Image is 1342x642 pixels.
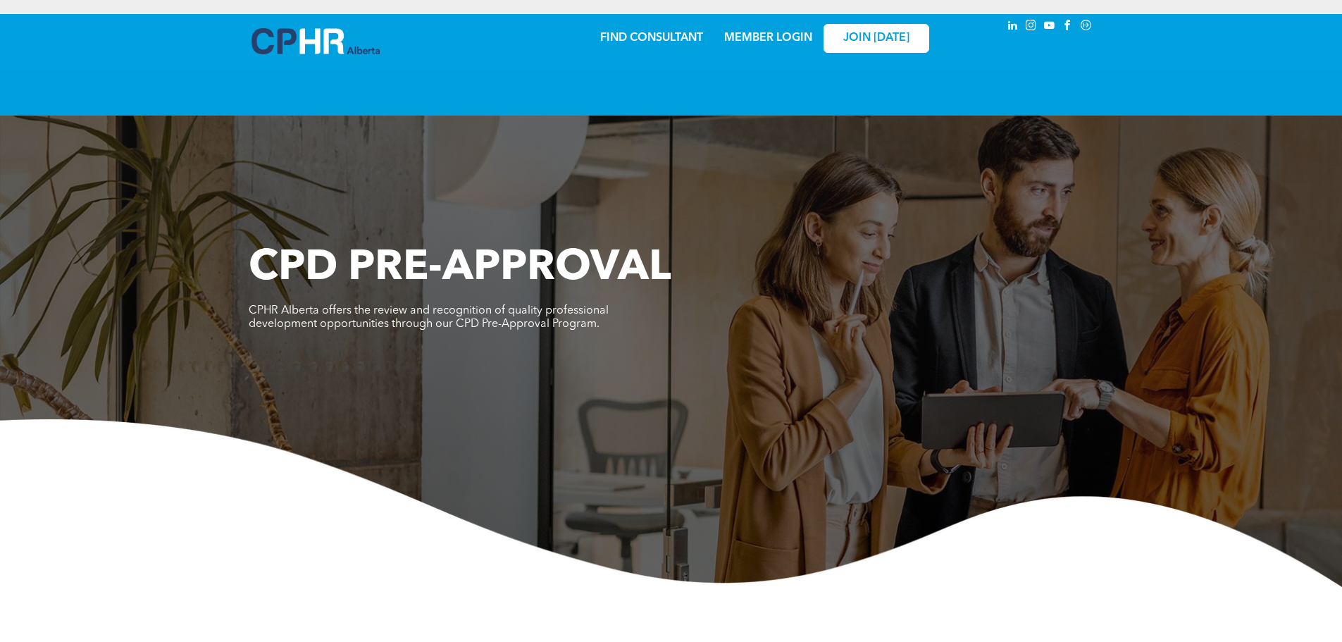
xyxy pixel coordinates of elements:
[1079,18,1094,37] a: Social network
[1024,18,1039,37] a: instagram
[1005,18,1021,37] a: linkedin
[1042,18,1057,37] a: youtube
[824,24,929,53] a: JOIN [DATE]
[724,32,812,44] a: MEMBER LOGIN
[251,28,380,54] img: A blue and white logo for cp alberta
[843,32,909,45] span: JOIN [DATE]
[1060,18,1076,37] a: facebook
[249,247,671,290] span: CPD PRE-APPROVAL
[249,305,609,330] span: CPHR Alberta offers the review and recognition of quality professional development opportunities ...
[600,32,703,44] a: FIND CONSULTANT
